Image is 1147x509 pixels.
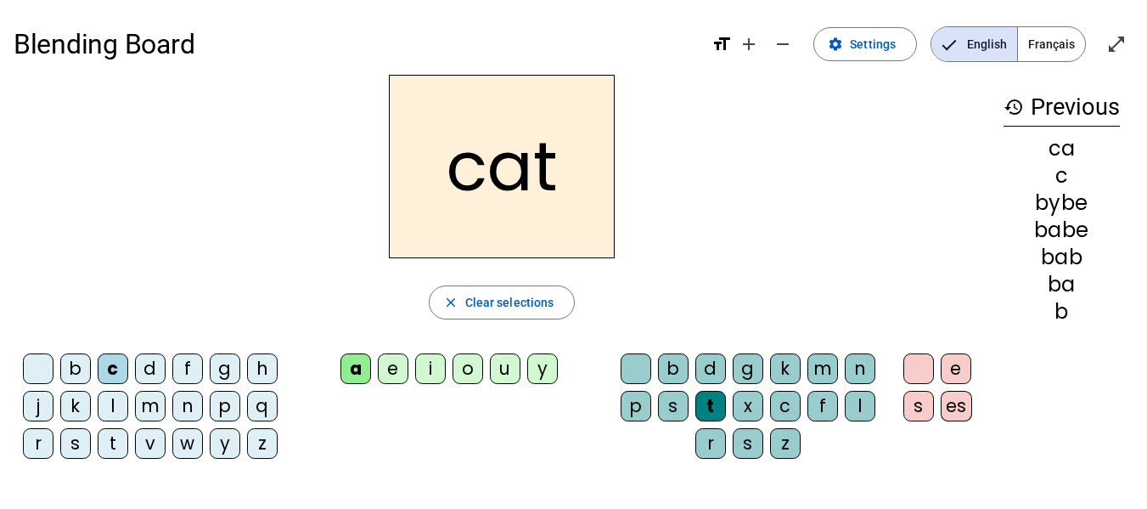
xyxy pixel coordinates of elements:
[1004,274,1120,295] div: ba
[14,17,698,71] h1: Blending Board
[773,34,793,54] mat-icon: remove
[733,428,763,459] div: s
[807,391,838,421] div: f
[658,391,689,421] div: s
[941,391,972,421] div: es
[1004,97,1024,117] mat-icon: history
[695,391,726,421] div: t
[135,428,166,459] div: v
[378,353,408,384] div: e
[490,353,520,384] div: u
[172,391,203,421] div: n
[850,34,896,54] span: Settings
[1106,34,1127,54] mat-icon: open_in_full
[732,27,766,61] button: Increase font size
[465,292,554,313] span: Clear selections
[941,353,971,384] div: e
[931,26,1086,62] mat-button-toggle-group: Language selection
[711,34,732,54] mat-icon: format_size
[845,353,875,384] div: n
[658,353,689,384] div: b
[60,428,91,459] div: s
[172,353,203,384] div: f
[23,391,53,421] div: j
[903,391,934,421] div: s
[828,37,843,52] mat-icon: settings
[1018,27,1085,61] span: Français
[931,27,1017,61] span: English
[340,353,371,384] div: a
[770,428,801,459] div: z
[98,391,128,421] div: l
[621,391,651,421] div: p
[813,27,917,61] button: Settings
[415,353,446,384] div: i
[695,353,726,384] div: d
[23,428,53,459] div: r
[210,353,240,384] div: g
[389,75,615,258] h2: cat
[770,353,801,384] div: k
[429,286,576,320] button: Clear selections
[1004,88,1120,127] h3: Previous
[739,34,759,54] mat-icon: add
[1004,193,1120,213] div: bybe
[1004,247,1120,268] div: bab
[1004,166,1120,186] div: c
[247,353,278,384] div: h
[98,353,128,384] div: c
[60,391,91,421] div: k
[1099,27,1133,61] button: Enter full screen
[807,353,838,384] div: m
[443,295,458,310] mat-icon: close
[845,391,875,421] div: l
[135,353,166,384] div: d
[210,428,240,459] div: y
[98,428,128,459] div: t
[766,27,800,61] button: Decrease font size
[695,428,726,459] div: r
[733,391,763,421] div: x
[247,391,278,421] div: q
[247,428,278,459] div: z
[172,428,203,459] div: w
[453,353,483,384] div: o
[733,353,763,384] div: g
[1004,139,1120,159] div: ca
[770,391,801,421] div: c
[60,353,91,384] div: b
[135,391,166,421] div: m
[1004,302,1120,322] div: b
[527,353,558,384] div: y
[210,391,240,421] div: p
[1004,220,1120,240] div: babe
